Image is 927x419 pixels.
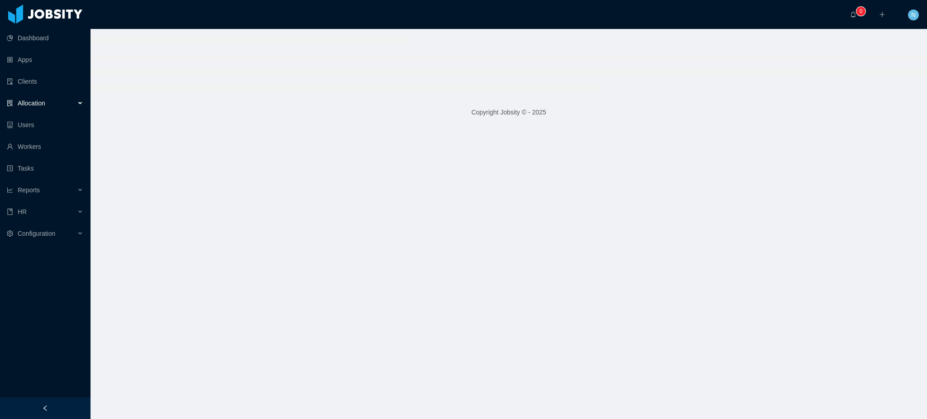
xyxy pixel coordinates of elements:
i: icon: plus [879,11,885,18]
i: icon: setting [7,230,13,237]
a: icon: profileTasks [7,159,83,177]
a: icon: userWorkers [7,138,83,156]
a: icon: auditClients [7,72,83,90]
span: N [911,10,916,20]
i: icon: solution [7,100,13,106]
i: icon: line-chart [7,187,13,193]
sup: 0 [856,7,865,16]
i: icon: bell [850,11,856,18]
a: icon: robotUsers [7,116,83,134]
i: icon: book [7,209,13,215]
a: icon: pie-chartDashboard [7,29,83,47]
span: Configuration [18,230,55,237]
footer: Copyright Jobsity © - 2025 [91,97,927,128]
a: icon: appstoreApps [7,51,83,69]
span: Allocation [18,100,45,107]
span: Reports [18,186,40,194]
span: HR [18,208,27,215]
